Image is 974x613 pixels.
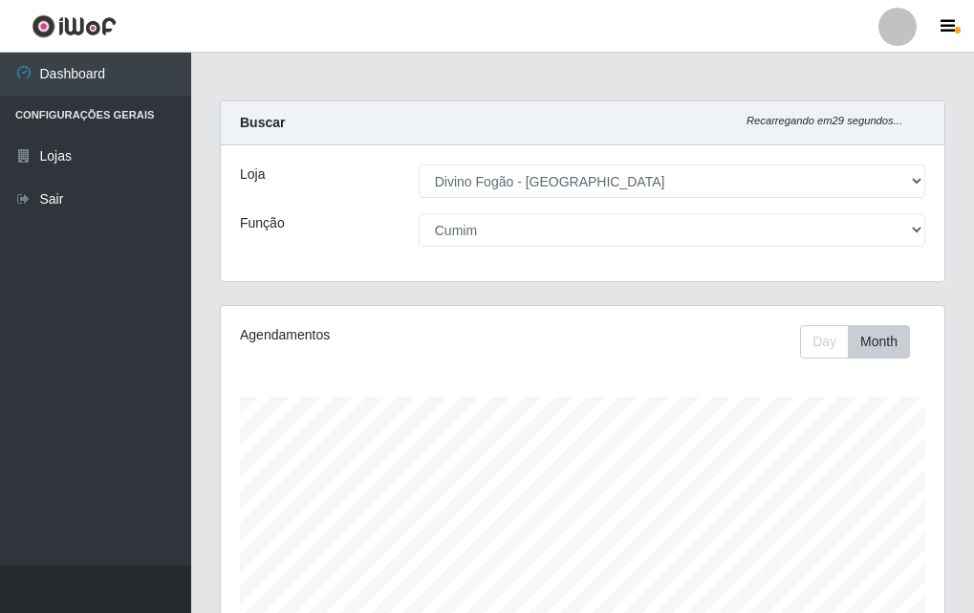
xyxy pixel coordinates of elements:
img: CoreUI Logo [32,14,117,38]
label: Loja [240,164,265,185]
div: Toolbar with button groups [800,325,925,359]
div: Agendamentos [240,325,509,345]
strong: Buscar [240,115,285,130]
div: First group [800,325,910,359]
button: Month [848,325,910,359]
i: Recarregando em 29 segundos... [747,115,902,126]
label: Função [240,213,285,233]
button: Day [800,325,849,359]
